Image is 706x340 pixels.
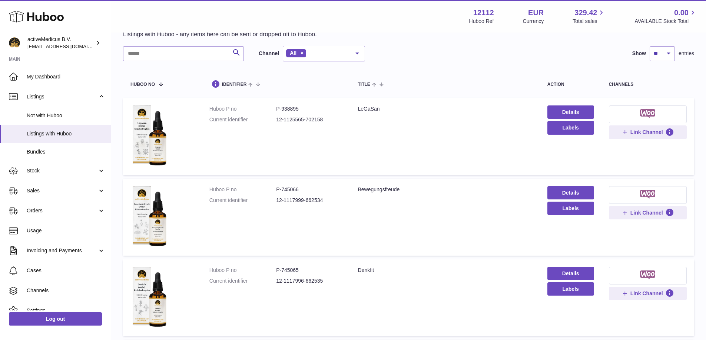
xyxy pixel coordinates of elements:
div: Bewegungsfreude [358,186,532,193]
dt: Current identifier [209,197,276,204]
dt: Huboo P no [209,186,276,193]
img: internalAdmin-12112@internal.huboo.com [9,37,20,48]
div: Huboo Ref [469,18,494,25]
dd: P-745066 [276,186,343,193]
span: Link Channel [630,209,663,216]
button: Labels [547,282,594,296]
div: channels [609,82,687,87]
span: AVAILABLE Stock Total [634,18,697,25]
span: Cases [27,267,105,274]
span: Sales [27,187,97,194]
div: Denkfit [358,267,532,274]
span: 329.42 [574,8,597,18]
span: Total sales [573,18,606,25]
span: Orders [27,207,97,214]
span: 0.00 [674,8,689,18]
span: Link Channel [630,129,663,135]
dd: P-745065 [276,267,343,274]
strong: 12112 [473,8,494,18]
strong: EUR [528,8,544,18]
span: Link Channel [630,290,663,297]
button: Labels [547,121,594,134]
img: LeGaSan [130,105,168,166]
a: Details [547,105,594,119]
span: [EMAIL_ADDRESS][DOMAIN_NAME] [27,43,109,49]
button: Link Channel [609,125,687,139]
img: woocommerce-small.png [640,109,655,118]
dt: Huboo P no [209,105,276,112]
button: Link Channel [609,287,687,300]
span: Channels [27,287,105,294]
dt: Current identifier [209,277,276,285]
span: My Dashboard [27,73,105,80]
img: Bewegungsfreude [130,186,168,246]
dd: 12-1125565-702158 [276,116,343,123]
dt: Huboo P no [209,267,276,274]
img: woocommerce-small.png [640,270,655,279]
dd: 12-1117999-662534 [276,197,343,204]
a: 329.42 Total sales [573,8,606,25]
div: Currency [523,18,544,25]
dt: Current identifier [209,116,276,123]
a: Log out [9,312,102,326]
span: Usage [27,227,105,234]
dd: P-938895 [276,105,343,112]
div: action [547,82,594,87]
span: Invoicing and Payments [27,247,97,254]
label: Show [632,50,646,57]
div: LeGaSan [358,105,532,112]
span: Settings [27,307,105,314]
span: Not with Huboo [27,112,105,119]
span: All [290,50,296,56]
span: entries [679,50,694,57]
img: Denkfit [130,267,168,327]
span: Listings [27,93,97,100]
a: Details [547,186,594,199]
span: identifier [222,82,247,87]
a: 0.00 AVAILABLE Stock Total [634,8,697,25]
a: Details [547,267,594,280]
p: Listings with Huboo - any items here can be sent or dropped off to Huboo. [123,30,317,38]
span: Stock [27,167,97,174]
button: Labels [547,202,594,215]
img: woocommerce-small.png [640,190,655,199]
label: Channel [259,50,279,57]
dd: 12-1117996-662535 [276,277,343,285]
span: Bundles [27,148,105,155]
span: title [358,82,370,87]
button: Link Channel [609,206,687,219]
div: activeMedicus B.V. [27,36,94,50]
span: Listings with Huboo [27,130,105,137]
span: Huboo no [130,82,155,87]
